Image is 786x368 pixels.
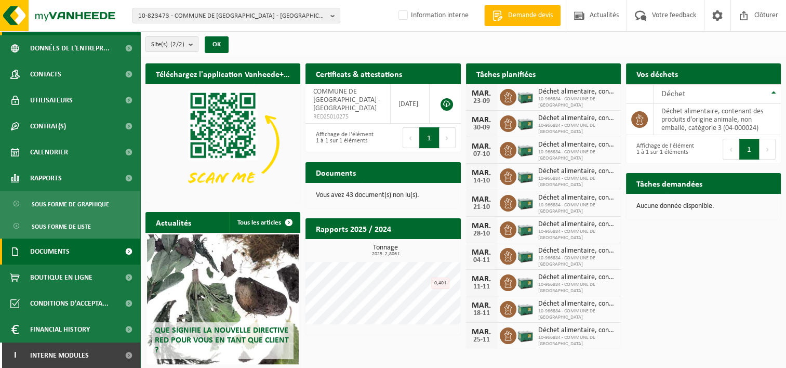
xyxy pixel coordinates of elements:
[145,36,198,52] button: Site(s)(2/2)
[484,5,561,26] a: Demande devis
[30,113,66,139] span: Contrat(s)
[145,212,202,232] h2: Actualités
[471,169,492,177] div: MAR.
[471,98,492,105] div: 23-09
[516,114,534,132] img: PB-LB-0680-HPE-GN-01
[538,88,616,96] span: Déchet alimentaire, contenant des produits d'origine animale, non emballé, catég...
[538,167,616,176] span: Déchet alimentaire, contenant des produits d'origine animale, non emballé, catég...
[403,127,419,148] button: Previous
[170,41,184,48] count: (2/2)
[30,317,90,343] span: Financial History
[516,220,534,238] img: PB-LB-0680-HPE-GN-01
[471,328,492,336] div: MAR.
[305,218,402,239] h2: Rapports 2025 / 2024
[538,282,616,294] span: 10-966884 - COMMUNE DE [GEOGRAPHIC_DATA]
[466,63,546,84] h2: Tâches planifiées
[516,140,534,158] img: PB-LB-0680-HPE-GN-01
[636,203,770,210] p: Aucune donnée disponible.
[538,229,616,241] span: 10-966884 - COMMUNE DE [GEOGRAPHIC_DATA]
[419,127,439,148] button: 1
[316,192,450,199] p: Vous avez 43 document(s) non lu(s).
[516,326,534,344] img: PB-LB-0680-HPE-GN-01
[739,139,760,160] button: 1
[471,124,492,132] div: 30-09
[431,278,449,289] div: 0,40 t
[311,244,460,257] h3: Tonnage
[439,127,456,148] button: Next
[471,204,492,211] div: 21-10
[538,96,616,109] span: 10-966884 - COMMUNE DE [GEOGRAPHIC_DATA]
[516,193,534,211] img: PB-LB-0680-HPE-GN-01
[538,123,616,135] span: 10-966884 - COMMUNE DE [GEOGRAPHIC_DATA]
[145,63,300,84] h2: Téléchargez l'application Vanheede+ maintenant!
[516,87,534,105] img: PB-LB-0680-HPE-GN-01
[516,246,534,264] img: PB-LB-0680-HPE-GN-01
[471,310,492,317] div: 18-11
[151,37,184,52] span: Site(s)
[30,87,73,113] span: Utilisateurs
[538,176,616,188] span: 10-966884 - COMMUNE DE [GEOGRAPHIC_DATA]
[138,8,326,24] span: 10-823473 - COMMUNE DE [GEOGRAPHIC_DATA] - [GEOGRAPHIC_DATA]
[311,252,460,257] span: 2025: 2,806 t
[538,141,616,149] span: Déchet alimentaire, contenant des produits d'origine animale, non emballé, catég...
[313,88,380,112] span: COMMUNE DE [GEOGRAPHIC_DATA] - [GEOGRAPHIC_DATA]
[626,63,688,84] h2: Vos déchets
[32,194,109,214] span: Sous forme de graphique
[145,84,300,201] img: Download de VHEPlus App
[516,299,534,317] img: PB-LB-0680-HPE-GN-01
[471,177,492,185] div: 14-10
[305,162,366,182] h2: Documents
[471,283,492,291] div: 11-11
[471,257,492,264] div: 04-11
[30,165,62,191] span: Rapports
[471,301,492,310] div: MAR.
[396,8,469,23] label: Information interne
[538,300,616,308] span: Déchet alimentaire, contenant des produits d'origine animale, non emballé, catég...
[132,8,340,23] button: 10-823473 - COMMUNE DE [GEOGRAPHIC_DATA] - [GEOGRAPHIC_DATA]
[370,239,460,259] a: Consulter les rapports
[538,255,616,268] span: 10-966884 - COMMUNE DE [GEOGRAPHIC_DATA]
[538,247,616,255] span: Déchet alimentaire, contenant des produits d'origine animale, non emballé, catég...
[661,90,685,98] span: Déchet
[30,265,92,291] span: Boutique en ligne
[471,222,492,230] div: MAR.
[516,167,534,185] img: PB-LB-0680-HPE-GN-01
[311,126,378,149] div: Affichage de l'élément 1 à 1 sur 1 éléments
[147,234,299,364] a: Que signifie la nouvelle directive RED pour vous en tant que client ?
[305,63,412,84] h2: Certificats & attestations
[538,202,616,215] span: 10-966884 - COMMUNE DE [GEOGRAPHIC_DATA]
[391,84,430,124] td: [DATE]
[538,149,616,162] span: 10-966884 - COMMUNE DE [GEOGRAPHIC_DATA]
[471,142,492,151] div: MAR.
[471,116,492,124] div: MAR.
[654,104,781,135] td: déchet alimentaire, contenant des produits d'origine animale, non emballé, catégorie 3 (04-000024)
[538,273,616,282] span: Déchet alimentaire, contenant des produits d'origine animale, non emballé, catég...
[30,61,61,87] span: Contacts
[229,212,299,233] a: Tous les articles
[538,220,616,229] span: Déchet alimentaire, contenant des produits d'origine animale, non emballé, catég...
[30,291,109,317] span: Conditions d'accepta...
[155,326,289,354] span: Que signifie la nouvelle directive RED pour vous en tant que client ?
[313,113,382,121] span: RED25010275
[3,194,138,214] a: Sous forme de graphique
[516,273,534,291] img: PB-LB-0680-HPE-GN-01
[471,151,492,158] div: 07-10
[471,248,492,257] div: MAR.
[538,335,616,347] span: 10-966884 - COMMUNE DE [GEOGRAPHIC_DATA]
[723,139,739,160] button: Previous
[631,138,698,161] div: Affichage de l'élément 1 à 1 sur 1 éléments
[538,114,616,123] span: Déchet alimentaire, contenant des produits d'origine animale, non emballé, catég...
[505,10,555,21] span: Demande devis
[471,230,492,238] div: 28-10
[760,139,776,160] button: Next
[471,275,492,283] div: MAR.
[626,173,713,193] h2: Tâches demandées
[3,216,138,236] a: Sous forme de liste
[471,89,492,98] div: MAR.
[471,195,492,204] div: MAR.
[30,239,70,265] span: Documents
[205,36,229,53] button: OK
[538,308,616,321] span: 10-966884 - COMMUNE DE [GEOGRAPHIC_DATA]
[30,35,110,61] span: Données de l'entrepr...
[32,217,91,236] span: Sous forme de liste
